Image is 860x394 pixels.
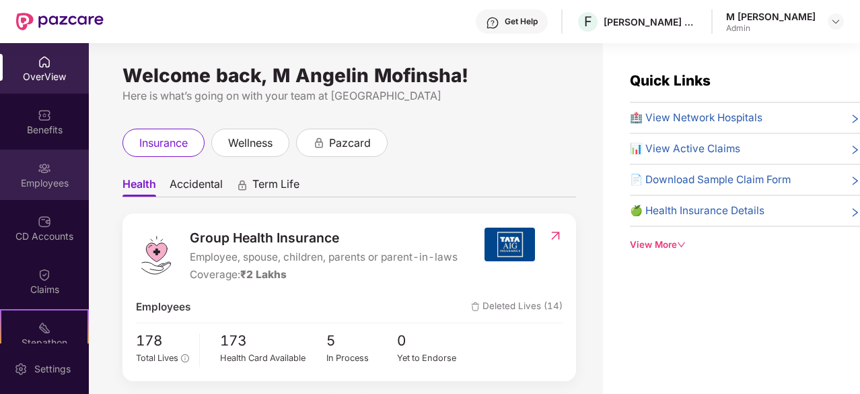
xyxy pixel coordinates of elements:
[136,330,189,352] span: 178
[329,135,371,152] span: pazcard
[139,135,188,152] span: insurance
[726,23,816,34] div: Admin
[38,215,51,228] img: svg+xml;base64,PHN2ZyBpZD0iQ0RfQWNjb3VudHMiIGRhdGEtbmFtZT0iQ0QgQWNjb3VudHMiIHhtbG5zPSJodHRwOi8vd3...
[1,336,87,350] div: Stepathon
[16,13,104,30] img: New Pazcare Logo
[313,136,325,148] div: animation
[830,16,841,27] img: svg+xml;base64,PHN2ZyBpZD0iRHJvcGRvd24tMzJ4MzIiIHhtbG5zPSJodHRwOi8vd3d3LnczLm9yZy8yMDAwL3N2ZyIgd2...
[677,240,686,249] span: down
[471,299,563,315] span: Deleted Lives (14)
[38,268,51,282] img: svg+xml;base64,PHN2ZyBpZD0iQ2xhaW0iIHhtbG5zPSJodHRwOi8vd3d3LnczLm9yZy8yMDAwL3N2ZyIgd2lkdGg9IjIwIi...
[630,141,740,157] span: 📊 View Active Claims
[181,354,188,362] span: info-circle
[548,229,563,242] img: RedirectIcon
[604,15,698,28] div: [PERSON_NAME] & [PERSON_NAME] Labs Private Limited
[584,13,592,30] span: F
[850,143,860,157] span: right
[471,302,480,311] img: deleteIcon
[220,352,326,365] div: Health Card Available
[122,88,576,104] div: Here is what’s going on with your team at [GEOGRAPHIC_DATA]
[228,135,273,152] span: wellness
[326,352,398,365] div: In Process
[122,70,576,81] div: Welcome back, M Angelin Mofinsha!
[486,16,499,30] img: svg+xml;base64,PHN2ZyBpZD0iSGVscC0zMngzMiIgeG1sbnM9Imh0dHA6Ly93d3cudzMub3JnLzIwMDAvc3ZnIiB3aWR0aD...
[190,249,458,265] span: Employee, spouse, children, parents or parent-in-laws
[485,228,535,261] img: insurerIcon
[630,203,764,219] span: 🍏 Health Insurance Details
[505,16,538,27] div: Get Help
[397,330,468,352] span: 0
[136,353,178,363] span: Total Lives
[397,352,468,365] div: Yet to Endorse
[38,108,51,122] img: svg+xml;base64,PHN2ZyBpZD0iQmVuZWZpdHMiIHhtbG5zPSJodHRwOi8vd3d3LnczLm9yZy8yMDAwL3N2ZyIgd2lkdGg9Ij...
[170,177,223,197] span: Accidental
[190,267,458,283] div: Coverage:
[252,177,299,197] span: Term Life
[236,178,248,191] div: animation
[850,205,860,219] span: right
[190,228,458,248] span: Group Health Insurance
[38,162,51,175] img: svg+xml;base64,PHN2ZyBpZD0iRW1wbG95ZWVzIiB4bWxucz0iaHR0cDovL3d3dy53My5vcmcvMjAwMC9zdmciIHdpZHRoPS...
[122,177,156,197] span: Health
[326,330,398,352] span: 5
[630,110,762,126] span: 🏥 View Network Hospitals
[630,172,791,188] span: 📄 Download Sample Claim Form
[630,72,711,89] span: Quick Links
[38,55,51,69] img: svg+xml;base64,PHN2ZyBpZD0iSG9tZSIgeG1sbnM9Imh0dHA6Ly93d3cudzMub3JnLzIwMDAvc3ZnIiB3aWR0aD0iMjAiIG...
[240,268,287,281] span: ₹2 Lakhs
[850,174,860,188] span: right
[136,299,190,315] span: Employees
[30,362,75,376] div: Settings
[630,238,860,252] div: View More
[850,112,860,126] span: right
[726,10,816,23] div: M [PERSON_NAME]
[136,235,176,275] img: logo
[14,362,28,376] img: svg+xml;base64,PHN2ZyBpZD0iU2V0dGluZy0yMHgyMCIgeG1sbnM9Imh0dHA6Ly93d3cudzMub3JnLzIwMDAvc3ZnIiB3aW...
[220,330,326,352] span: 173
[38,321,51,335] img: svg+xml;base64,PHN2ZyB4bWxucz0iaHR0cDovL3d3dy53My5vcmcvMjAwMC9zdmciIHdpZHRoPSIyMSIgaGVpZ2h0PSIyMC...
